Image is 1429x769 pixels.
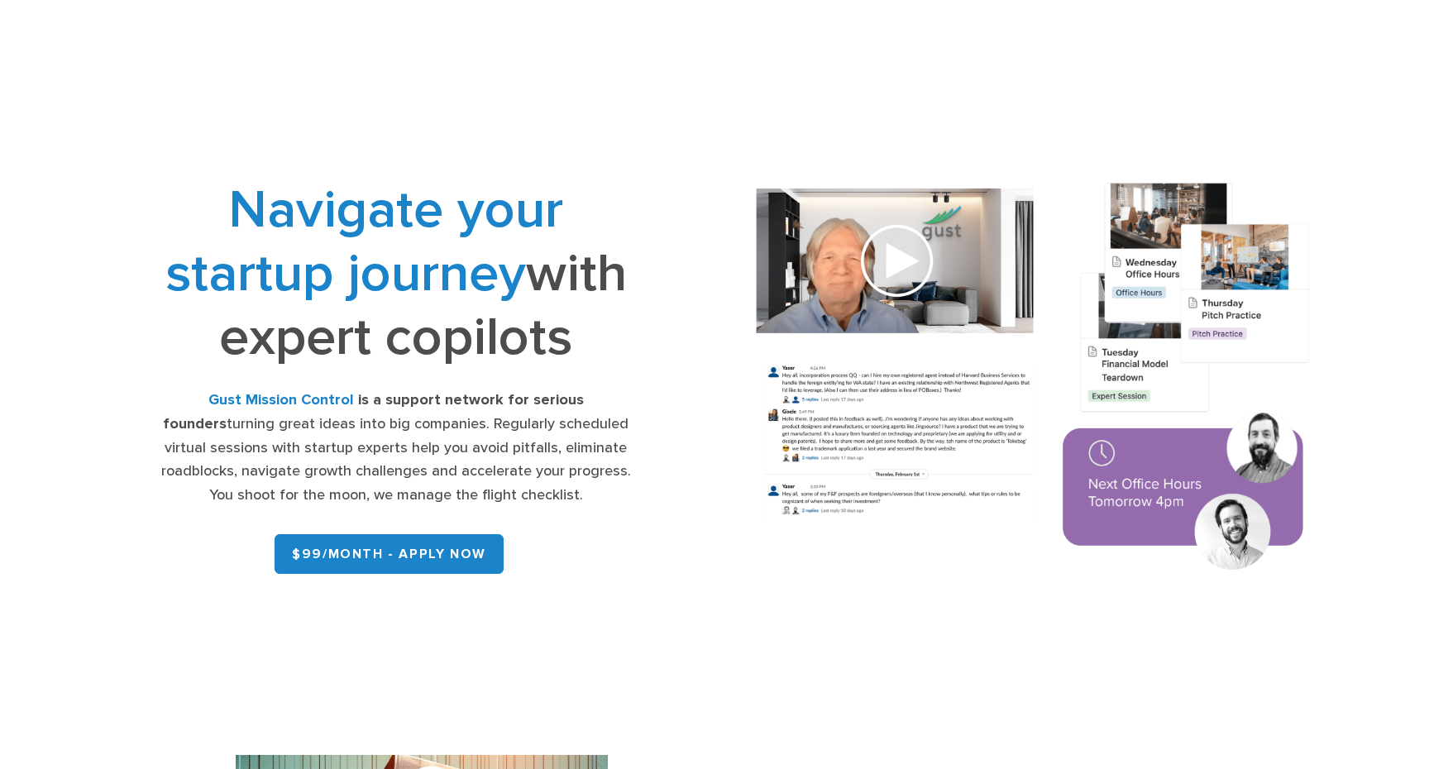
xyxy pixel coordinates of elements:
strong: Gust Mission Control [208,391,354,408]
div: turning great ideas into big companies. Regularly scheduled virtual sessions with startup experts... [151,389,641,508]
span: Navigate your startup journey [165,178,564,305]
img: Composition of calendar events, a video call presentation, and chat rooms [727,160,1340,598]
a: $99/month - APPLY NOW [275,534,504,574]
h1: with expert copilots [151,178,641,369]
strong: is a support network for serious founders [163,391,584,432]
